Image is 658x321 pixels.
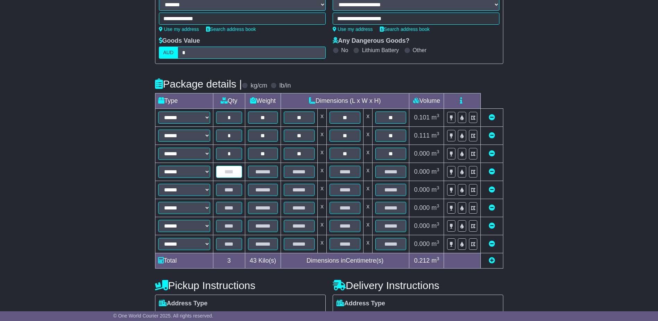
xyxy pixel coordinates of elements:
[317,145,326,163] td: x
[242,309,289,320] span: Air & Sea Depot
[199,309,236,320] span: Commercial
[245,93,281,109] td: Weight
[431,240,439,247] span: m
[250,82,267,90] label: kg/cm
[317,199,326,217] td: x
[489,240,495,247] a: Remove this item
[431,186,439,193] span: m
[317,127,326,145] td: x
[414,204,430,211] span: 0.000
[437,185,439,190] sup: 3
[414,222,430,229] span: 0.000
[213,93,245,109] td: Qty
[159,300,208,307] label: Address Type
[489,168,495,175] a: Remove this item
[414,168,430,175] span: 0.000
[159,47,178,59] label: AUD
[364,109,373,127] td: x
[317,217,326,235] td: x
[437,221,439,227] sup: 3
[437,149,439,154] sup: 3
[159,309,193,320] span: Residential
[431,150,439,157] span: m
[377,309,413,320] span: Commercial
[431,257,439,264] span: m
[317,181,326,199] td: x
[159,37,200,45] label: Goods Value
[364,145,373,163] td: x
[380,26,430,32] a: Search address book
[431,204,439,211] span: m
[336,309,370,320] span: Residential
[431,168,439,175] span: m
[414,186,430,193] span: 0.000
[437,239,439,245] sup: 3
[364,127,373,145] td: x
[489,257,495,264] a: Add new item
[437,203,439,208] sup: 3
[489,132,495,139] a: Remove this item
[414,150,430,157] span: 0.000
[413,47,427,53] label: Other
[437,256,439,261] sup: 3
[364,199,373,217] td: x
[279,82,291,90] label: lb/in
[281,253,409,269] td: Dimensions in Centimetre(s)
[317,109,326,127] td: x
[206,26,256,32] a: Search address book
[333,26,373,32] a: Use my address
[420,309,467,320] span: Air & Sea Depot
[336,300,385,307] label: Address Type
[113,313,213,319] span: © One World Courier 2025. All rights reserved.
[414,114,430,121] span: 0.101
[362,47,399,53] label: Lithium Battery
[489,114,495,121] a: Remove this item
[250,257,257,264] span: 43
[431,132,439,139] span: m
[245,253,281,269] td: Kilo(s)
[489,150,495,157] a: Remove this item
[414,240,430,247] span: 0.000
[489,204,495,211] a: Remove this item
[317,163,326,181] td: x
[155,280,326,291] h4: Pickup Instructions
[341,47,348,53] label: No
[431,114,439,121] span: m
[317,235,326,253] td: x
[333,37,410,45] label: Any Dangerous Goods?
[489,222,495,229] a: Remove this item
[437,113,439,118] sup: 3
[159,26,199,32] a: Use my address
[155,93,213,109] td: Type
[414,257,430,264] span: 0.212
[409,93,444,109] td: Volume
[437,131,439,136] sup: 3
[437,167,439,172] sup: 3
[281,93,409,109] td: Dimensions (L x W x H)
[414,132,430,139] span: 0.111
[155,253,213,269] td: Total
[489,186,495,193] a: Remove this item
[333,280,503,291] h4: Delivery Instructions
[364,163,373,181] td: x
[213,253,245,269] td: 3
[431,222,439,229] span: m
[364,235,373,253] td: x
[364,181,373,199] td: x
[155,78,242,90] h4: Package details |
[364,217,373,235] td: x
